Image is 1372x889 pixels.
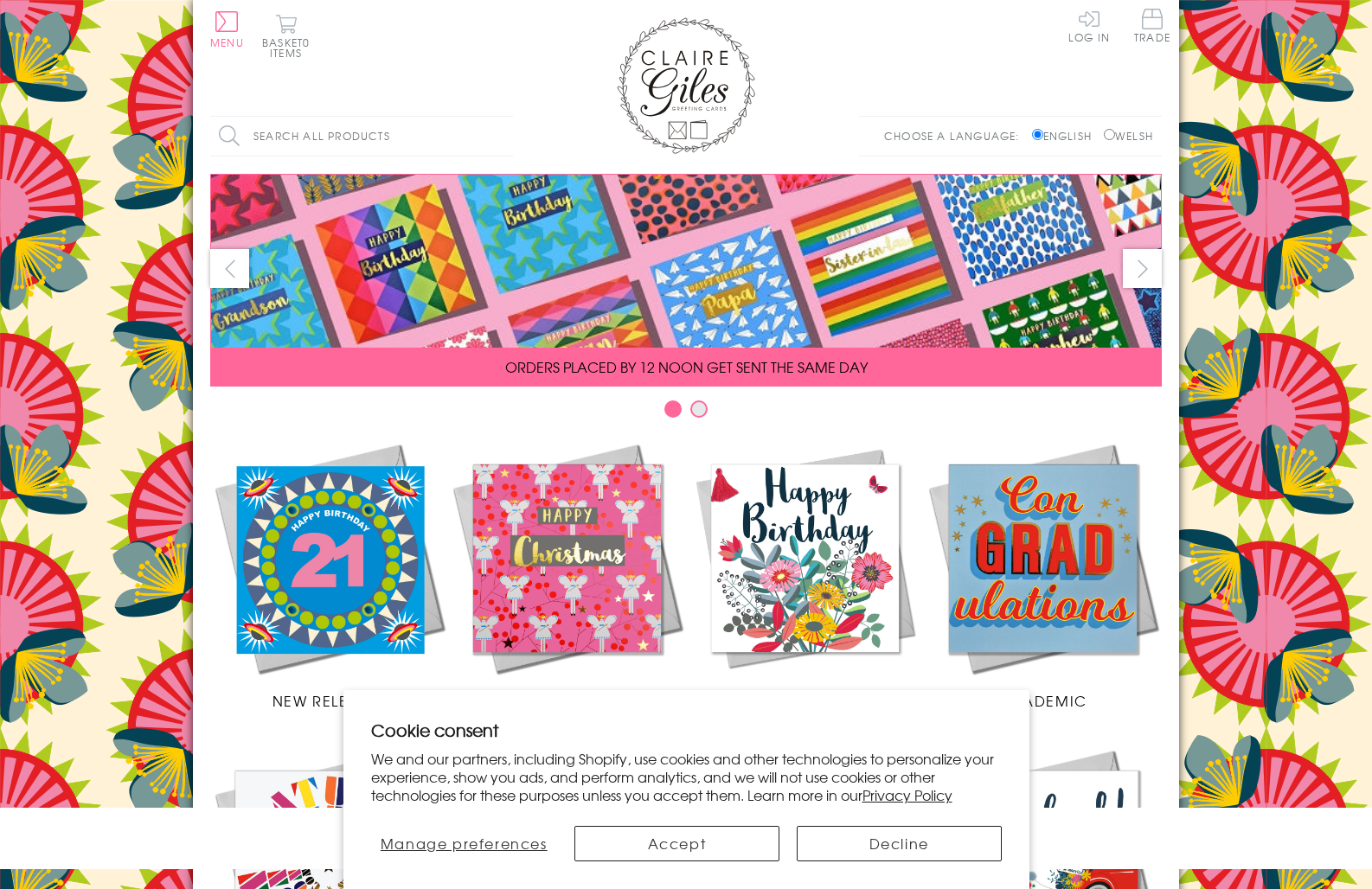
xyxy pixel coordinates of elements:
button: Manage preferences [371,826,558,861]
h2: Cookie consent [371,718,1002,742]
p: We and our partners, including Shopify, use cookies and other technologies to personalize your ex... [371,750,1002,803]
label: English [1032,128,1100,144]
button: Menu [210,11,244,48]
button: Accept [574,826,779,861]
button: Carousel Page 2 [690,400,708,418]
button: prev [210,249,249,288]
button: next [1123,249,1162,288]
p: Choose a language: [884,128,1029,144]
button: Basket0 items [262,14,310,58]
a: Log In [1068,9,1110,42]
input: Welsh [1104,129,1115,140]
a: Christmas [448,439,686,711]
a: New Releases [210,439,448,711]
span: Manage preferences [381,833,548,854]
input: Search all products [210,117,513,156]
label: Welsh [1104,128,1153,144]
button: Carousel Page 1 (Current Slide) [664,400,682,418]
button: Decline [797,826,1002,861]
span: New Releases [272,690,386,711]
a: Trade [1134,9,1170,46]
span: 0 items [270,35,310,61]
a: Academic [924,439,1162,711]
input: English [1032,129,1043,140]
a: Privacy Policy [862,784,952,805]
span: Menu [210,35,244,50]
a: Birthdays [686,439,924,711]
input: Search [496,117,513,156]
div: Carousel Pagination [210,400,1162,426]
span: ORDERS PLACED BY 12 NOON GET SENT THE SAME DAY [505,356,868,377]
span: Academic [998,690,1087,711]
span: Trade [1134,9,1170,42]
img: Claire Giles Greetings Cards [617,17,755,154]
